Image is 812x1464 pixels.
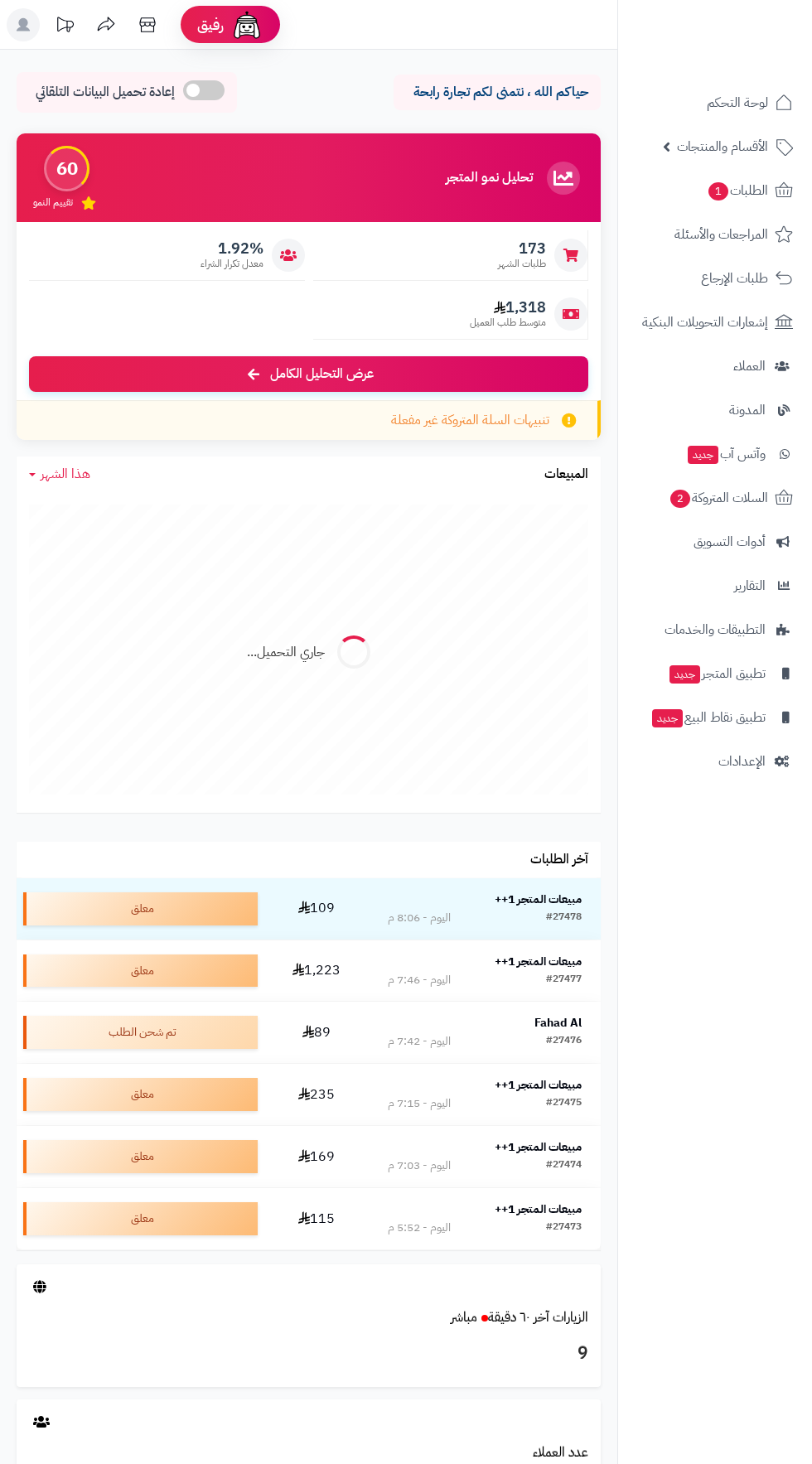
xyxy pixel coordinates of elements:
span: 1,318 [470,298,546,316]
h3: 9 [29,1340,588,1368]
a: الزيارات آخر ٦٠ دقيقةمباشر [451,1307,588,1327]
span: إشعارات التحويلات البنكية [642,311,768,334]
span: التقارير [734,574,766,597]
span: أدوات التسويق [694,530,766,553]
strong: مبيعات المتجر 1++ [495,1076,582,1094]
div: معلق [23,892,258,925]
span: تطبيق نقاط البيع [650,706,766,729]
div: اليوم - 5:52 م [388,1220,451,1236]
a: عرض التحليل الكامل [29,356,588,392]
a: السلات المتروكة2 [628,478,802,518]
img: ai-face.png [230,8,263,41]
span: طلبات الشهر [498,257,546,271]
span: إعادة تحميل البيانات التلقائي [36,83,175,102]
h3: آخر الطلبات [530,853,588,867]
div: معلق [23,1078,258,1111]
div: #27474 [546,1157,582,1174]
td: 1,223 [264,940,369,1002]
span: معدل تكرار الشراء [201,257,263,271]
span: لوحة التحكم [707,91,768,114]
strong: مبيعات المتجر 1++ [495,891,582,908]
a: طلبات الإرجاع [628,258,802,298]
div: معلق [23,1202,258,1235]
div: اليوم - 8:06 م [388,910,451,926]
div: #27475 [546,1095,582,1112]
div: معلق [23,1140,258,1173]
span: الطلبات [707,179,768,202]
a: إشعارات التحويلات البنكية [628,302,802,342]
div: جاري التحميل... [247,643,325,662]
span: 173 [498,239,546,258]
span: تنبيهات السلة المتروكة غير مفعلة [391,411,549,430]
td: 109 [264,878,369,940]
a: تطبيق نقاط البيعجديد [628,698,802,737]
img: logo-2.png [699,35,796,70]
a: عدد العملاء [533,1442,588,1462]
span: المراجعات والأسئلة [674,223,768,246]
td: 235 [264,1064,369,1125]
a: التطبيقات والخدمات [628,610,802,650]
span: 2 [670,490,691,509]
td: 89 [264,1002,369,1063]
a: المدونة [628,390,802,430]
a: لوحة التحكم [628,83,802,123]
a: الإعدادات [628,742,802,781]
a: العملاء [628,346,802,386]
div: #27476 [546,1033,582,1050]
a: تحديثات المنصة [44,8,85,46]
small: مباشر [451,1307,477,1327]
strong: مبيعات المتجر 1++ [495,1138,582,1156]
div: #27473 [546,1220,582,1236]
td: 169 [264,1126,369,1187]
div: اليوم - 7:03 م [388,1157,451,1174]
span: التطبيقات والخدمات [665,618,766,641]
span: جديد [652,709,683,727]
span: العملاء [733,355,766,378]
a: أدوات التسويق [628,522,802,562]
span: الإعدادات [718,750,766,773]
a: الطلبات1 [628,171,802,210]
div: معلق [23,954,258,988]
span: السلات المتروكة [669,486,768,510]
span: وآتس آب [686,442,766,466]
h3: تحليل نمو المتجر [446,171,533,186]
span: الأقسام والمنتجات [677,135,768,158]
a: التقارير [628,566,802,606]
a: هذا الشهر [29,465,90,484]
div: اليوم - 7:15 م [388,1095,451,1112]
div: اليوم - 7:46 م [388,972,451,988]
h3: المبيعات [544,467,588,482]
td: 115 [264,1188,369,1249]
span: جديد [688,446,718,464]
div: #27478 [546,910,582,926]
div: تم شحن الطلب [23,1016,258,1049]
span: متوسط طلب العميل [470,316,546,330]
span: رفيق [197,15,224,35]
div: #27477 [546,972,582,988]
strong: مبيعات المتجر 1++ [495,1201,582,1218]
strong: Fahad Al [534,1014,582,1032]
p: حياكم الله ، نتمنى لكم تجارة رابحة [406,83,588,102]
span: عرض التحليل الكامل [270,365,374,384]
span: طلبات الإرجاع [701,267,768,290]
a: تطبيق المتجرجديد [628,654,802,693]
span: هذا الشهر [41,464,90,484]
span: 1 [708,182,729,201]
span: جديد [669,665,700,684]
span: تقييم النمو [33,196,73,210]
span: المدونة [729,399,766,422]
a: المراجعات والأسئلة [628,215,802,254]
span: 1.92% [201,239,263,258]
span: تطبيق المتجر [668,662,766,685]
strong: مبيعات المتجر 1++ [495,953,582,970]
a: وآتس آبجديد [628,434,802,474]
div: اليوم - 7:42 م [388,1033,451,1050]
